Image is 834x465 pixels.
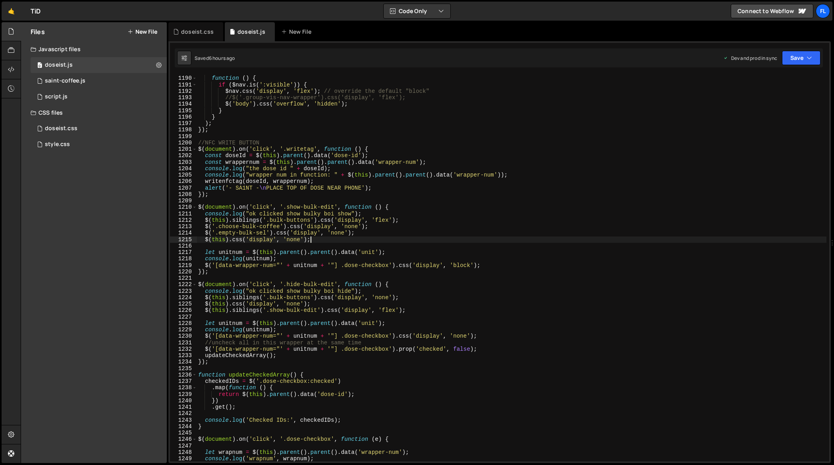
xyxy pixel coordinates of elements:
div: 1226 [170,307,197,313]
div: 1214 [170,230,197,236]
div: 1195 [170,108,197,114]
div: 1222 [170,281,197,288]
div: 1218 [170,256,197,262]
div: 4604/27020.js [31,73,167,89]
div: 1241 [170,404,197,410]
div: 1210 [170,204,197,210]
button: Save [782,51,820,65]
div: 1204 [170,165,197,172]
div: 1201 [170,146,197,152]
div: doseist.css [45,125,77,132]
div: 1243 [170,417,197,423]
span: 0 [37,63,42,69]
div: 1200 [170,140,197,146]
div: 1227 [170,314,197,320]
div: 1191 [170,82,197,88]
div: 1240 [170,398,197,404]
div: 4604/42100.css [31,121,167,136]
div: doseist.js [237,28,265,36]
div: 1228 [170,320,197,327]
div: 4604/24567.js [31,89,167,105]
div: 1219 [170,262,197,269]
div: 1206 [170,178,197,184]
div: 1233 [170,352,197,359]
div: 1212 [170,217,197,223]
div: 1224 [170,294,197,301]
div: 1199 [170,133,197,140]
button: New File [127,29,157,35]
div: 1235 [170,365,197,372]
div: 1229 [170,327,197,333]
div: Saved [195,55,235,61]
div: 1216 [170,243,197,249]
h2: Files [31,27,45,36]
div: 1194 [170,101,197,107]
div: 1209 [170,198,197,204]
div: 1232 [170,346,197,352]
div: 1220 [170,269,197,275]
div: Javascript files [21,41,167,57]
div: 1248 [170,449,197,455]
div: 1215 [170,236,197,243]
div: doseist.js [45,61,73,69]
div: 1205 [170,172,197,178]
div: CSS files [21,105,167,121]
div: 1246 [170,436,197,442]
div: 1238 [170,384,197,391]
div: 6 hours ago [209,55,235,61]
div: Dev and prod in sync [723,55,777,61]
div: 1207 [170,185,197,191]
a: 🤙 [2,2,21,21]
div: saint-coffee.js [45,77,85,85]
div: 1242 [170,410,197,417]
div: 1245 [170,430,197,436]
div: 1231 [170,340,197,346]
div: 1237 [170,378,197,384]
div: doseist.css [181,28,214,36]
div: 1247 [170,443,197,449]
div: 1223 [170,288,197,294]
div: 1197 [170,120,197,127]
div: 1198 [170,127,197,133]
div: 1221 [170,275,197,281]
div: 1203 [170,159,197,165]
a: Fl [816,4,830,18]
div: script.js [45,93,68,100]
div: 1239 [170,391,197,398]
button: Code Only [384,4,450,18]
div: 1202 [170,152,197,159]
div: 1193 [170,94,197,101]
div: 1211 [170,211,197,217]
div: 4604/25434.css [31,136,167,152]
div: 1208 [170,191,197,198]
div: New File [281,28,315,36]
div: 1213 [170,223,197,230]
div: 1249 [170,455,197,462]
div: TiD [31,6,41,16]
div: 1230 [170,333,197,339]
div: 1217 [170,249,197,256]
div: 1244 [170,423,197,430]
div: 1236 [170,372,197,378]
a: Connect to Webflow [731,4,813,18]
div: 1225 [170,301,197,307]
div: 1192 [170,88,197,94]
div: 4604/37981.js [31,57,167,73]
div: 1234 [170,359,197,365]
div: style.css [45,141,70,148]
div: 1190 [170,75,197,81]
div: 1196 [170,114,197,120]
